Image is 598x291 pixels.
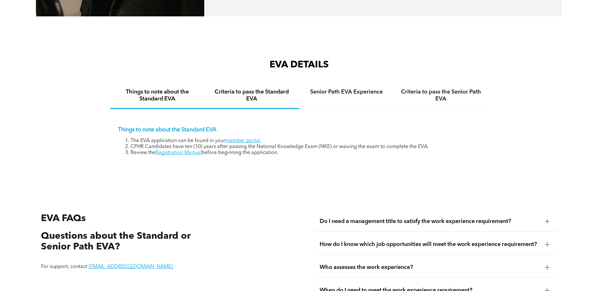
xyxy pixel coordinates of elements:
h4: Criteria to pass the Senior Path EVA [399,88,483,102]
p: Things to note about the Standard EVA [118,126,480,133]
span: How do I know which job opportunities will meet the work experience requirement? [320,241,540,248]
li: CPHR Candidates have ten (10) years after passing the National Knowledge Exam (NKE) or waiving th... [131,144,480,150]
span: For support, contact [41,264,87,269]
span: Do I need a management title to satisfy the work experience requirement? [320,218,540,225]
li: Review the before beginning the application. [131,150,480,156]
span: EVA DETAILS [270,60,329,70]
a: [EMAIL_ADDRESS][DOMAIN_NAME] [89,264,173,269]
span: EVA FAQs [41,214,86,223]
span: Who assesses the work experience? [320,264,540,271]
h4: Criteria to pass the Standard EVA [210,88,293,102]
a: member portal. [225,138,261,143]
span: Questions about the Standard or Senior Path EVA? [41,231,191,252]
h4: Things to note about the Standard EVA [116,88,199,102]
a: Registration Manual [155,150,201,155]
h4: Senior Path EVA Experience [305,88,388,95]
li: The EVA application can be found in your [131,138,480,144]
